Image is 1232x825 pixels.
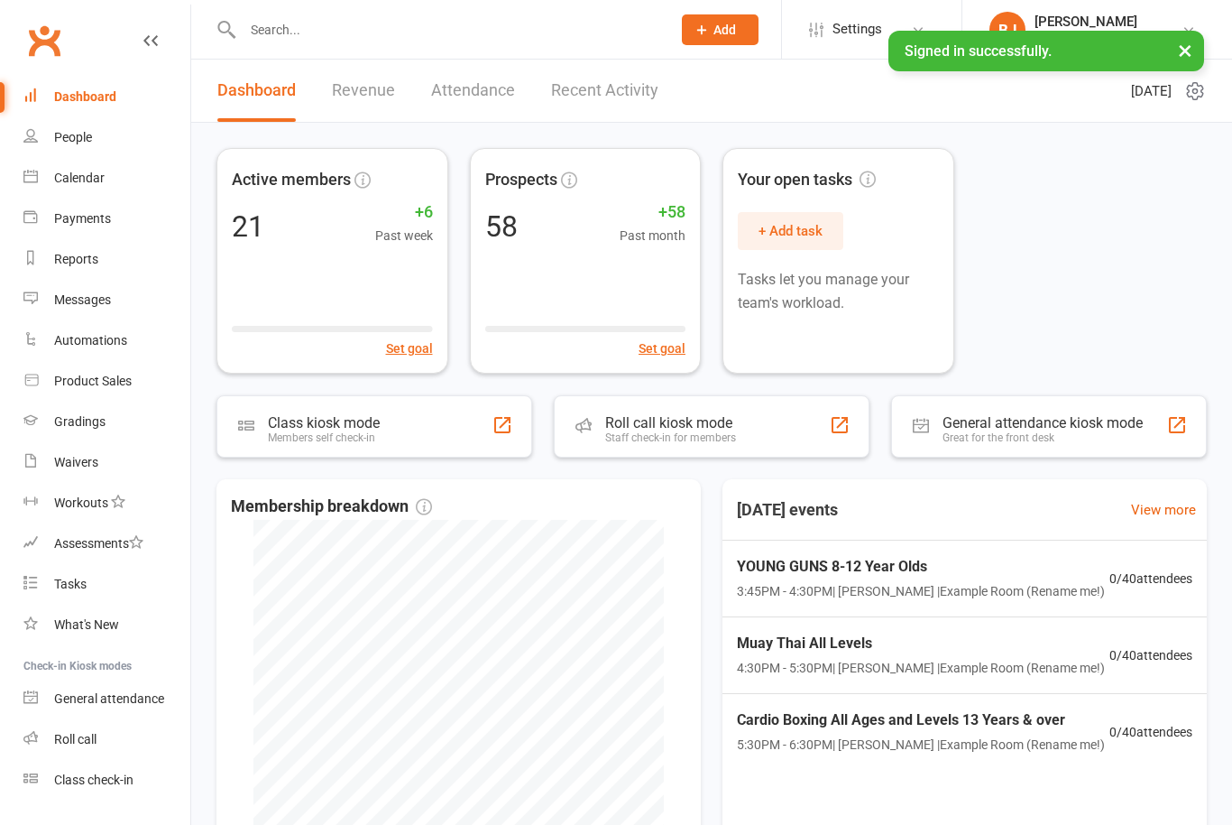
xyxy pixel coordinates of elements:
div: Workouts [54,496,108,510]
a: Dashboard [23,77,190,117]
div: 21 [232,212,264,241]
div: [PERSON_NAME] [1034,14,1139,30]
a: Dashboard [217,60,296,122]
button: × [1169,31,1201,70]
div: Class kiosk mode [268,414,380,431]
a: Clubworx [22,18,67,63]
a: Attendance [431,60,515,122]
span: Past week [375,226,433,246]
a: Roll call [23,719,190,760]
a: Product Sales [23,361,190,402]
div: Class check-in [54,773,133,787]
span: Prospects [485,167,557,193]
div: BJ [989,12,1025,48]
button: Add [682,14,759,45]
a: Reports [23,239,190,280]
div: People [54,130,92,144]
div: Gradings [54,414,106,429]
span: YOUNG GUNS 8-12 Year Olds [737,555,1105,579]
a: Waivers [23,442,190,483]
div: Members self check-in [268,431,380,444]
div: Dashboard [54,89,116,104]
span: [DATE] [1131,80,1172,102]
span: Muay Thai All Levels [737,632,1105,655]
div: Product Sales [54,374,132,388]
a: Calendar [23,158,190,199]
span: Active members [232,167,351,193]
div: General attendance [54,691,164,706]
div: Roll call [54,732,97,746]
a: What's New [23,605,190,645]
div: What's New [54,617,119,632]
span: Cardio Boxing All Ages and Levels 13 Years & over [737,709,1105,732]
a: Recent Activity [551,60,658,122]
div: Reports [54,252,98,266]
div: Automations [54,333,127,348]
span: 0 / 40 attendees [1109,569,1192,589]
button: + Add task [738,212,843,250]
div: Calendar [54,171,105,185]
span: Past month [620,226,685,246]
h3: [DATE] events [722,494,852,526]
a: Class kiosk mode [23,760,190,801]
div: Payments [54,211,111,226]
a: Payments [23,199,190,239]
span: 3:45PM - 4:30PM | [PERSON_NAME] | Example Room (Rename me!) [737,581,1105,601]
span: 0 / 40 attendees [1109,645,1192,665]
p: Tasks let you manage your team's workload. [738,268,939,314]
div: Staff check-in for members [605,431,736,444]
span: Your open tasks [738,167,876,193]
div: Assessments [54,536,143,551]
a: Messages [23,280,190,320]
a: View more [1131,499,1196,521]
div: Waivers [54,455,98,469]
input: Search... [237,17,658,42]
div: Messages [54,292,111,307]
a: Workouts [23,483,190,524]
a: People [23,117,190,158]
span: Signed in successfully. [905,42,1052,60]
span: 5:30PM - 6:30PM | [PERSON_NAME] | Example Room (Rename me!) [737,735,1105,755]
span: Membership breakdown [231,494,432,520]
a: General attendance kiosk mode [23,679,190,719]
a: Revenue [332,60,395,122]
div: Roll call kiosk mode [605,414,736,431]
a: Automations [23,320,190,361]
button: Set goal [639,338,685,358]
a: Tasks [23,564,190,605]
span: Add [713,23,736,37]
div: 58 [485,212,518,241]
span: +6 [375,199,433,226]
div: Tasks [54,577,87,591]
span: +58 [620,199,685,226]
span: 0 / 40 attendees [1109,722,1192,742]
div: Great for the front desk [942,431,1143,444]
button: Set goal [386,338,433,358]
a: Assessments [23,524,190,564]
div: General attendance kiosk mode [942,414,1143,431]
a: Gradings [23,402,190,442]
span: Settings [832,9,882,50]
div: NQ Fight Academy [1034,30,1139,46]
span: 4:30PM - 5:30PM | [PERSON_NAME] | Example Room (Rename me!) [737,658,1105,678]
